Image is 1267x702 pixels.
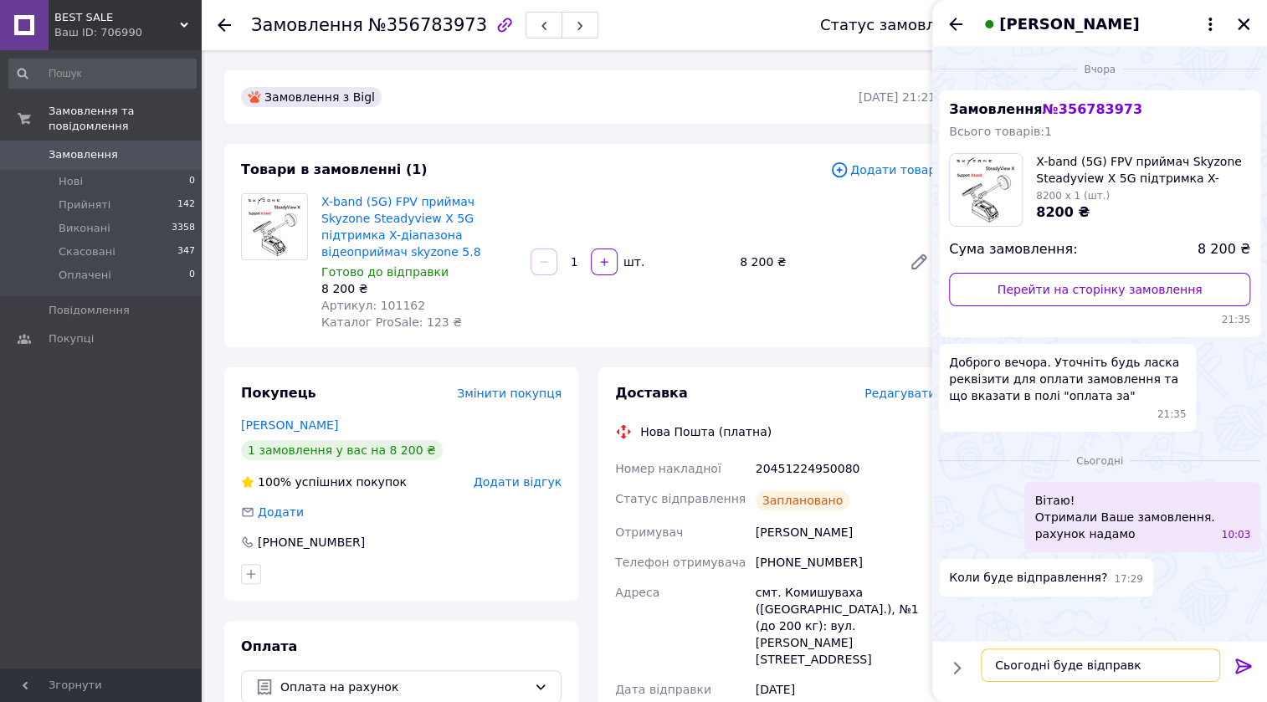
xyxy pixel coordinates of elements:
[321,265,449,279] span: Готово до відправки
[244,194,305,259] img: X-band (5G) FPV приймач Skyzone Steadyview X 5G підтримка X-діапазона відеоприймач skyzone 5.8
[859,90,936,104] time: [DATE] 21:21
[241,440,443,460] div: 1 замовлення у вас на 8 200 ₴
[241,418,338,432] a: [PERSON_NAME]
[949,101,1142,117] span: Замовлення
[172,221,195,236] span: 3358
[49,104,201,134] span: Замовлення та повідомлення
[1221,528,1250,542] span: 10:03 12.08.2025
[177,197,195,213] span: 142
[1070,454,1130,469] span: Сьогодні
[615,556,746,569] span: Телефон отримувача
[321,280,517,297] div: 8 200 ₴
[251,15,363,35] span: Замовлення
[946,14,966,34] button: Назад
[615,586,659,599] span: Адреса
[615,462,721,475] span: Номер накладної
[256,534,367,551] div: [PHONE_NUMBER]
[619,254,646,270] div: шт.
[218,17,231,33] div: Повернутися назад
[49,303,130,318] span: Повідомлення
[1234,14,1254,34] button: Закрити
[981,648,1220,682] textarea: Сьогодні буде відправк
[321,315,462,329] span: Каталог ProSale: 123 ₴
[752,547,939,577] div: [PHONE_NUMBER]
[1036,190,1110,202] span: 8200 x 1 (шт.)
[615,525,683,539] span: Отримувач
[189,268,195,283] span: 0
[368,15,487,35] span: №356783973
[54,25,201,40] div: Ваш ID: 706990
[59,174,83,189] span: Нові
[258,475,291,489] span: 100%
[979,13,1220,35] button: [PERSON_NAME]
[321,299,425,312] span: Артикул: 101162
[457,387,562,400] span: Змінити покупця
[241,385,316,401] span: Покупець
[258,505,304,519] span: Додати
[241,638,297,654] span: Оплата
[280,678,527,696] span: Оплата на рахунок
[939,452,1260,469] div: 12.08.2025
[949,354,1186,404] span: Доброго вечора. Уточніть будь ласка реквізити для оплати замовлення та що вказати в полі "оплата за"
[1077,63,1122,77] span: Вчора
[59,221,110,236] span: Виконані
[241,474,407,490] div: успішних покупок
[1034,492,1214,542] span: Вітаю! Отримали Ваше замовлення. рахунок надамо
[946,657,967,679] button: Показати кнопки
[8,59,197,89] input: Пошук
[756,490,850,510] div: Заплановано
[949,125,1052,138] span: Всього товарів: 1
[820,17,974,33] div: Статус замовлення
[54,10,180,25] span: BEST SALE
[615,683,711,696] span: Дата відправки
[1114,572,1143,587] span: 17:29 12.08.2025
[177,244,195,259] span: 347
[999,13,1139,35] span: [PERSON_NAME]
[1042,101,1141,117] span: № 356783973
[636,423,776,440] div: Нова Пошта (платна)
[49,147,118,162] span: Замовлення
[241,87,382,107] div: Замовлення з Bigl
[321,195,480,259] a: X-band (5G) FPV приймач Skyzone Steadyview X 5G підтримка X-діапазона відеоприймач skyzone 5.8
[615,492,746,505] span: Статус відправлення
[59,197,110,213] span: Прийняті
[59,244,115,259] span: Скасовані
[474,475,562,489] span: Додати відгук
[752,453,939,484] div: 20451224950080
[1036,153,1250,187] span: X-band (5G) FPV приймач Skyzone Steadyview X 5G підтримка X-діапазона відеоприймач skyzone 5.8
[949,273,1250,306] a: Перейти на сторінку замовлення
[864,387,936,400] span: Редагувати
[1198,240,1250,259] span: 8 200 ₴
[733,250,895,274] div: 8 200 ₴
[1036,204,1090,220] span: 8200 ₴
[1157,407,1187,422] span: 21:35 11.08.2025
[59,268,111,283] span: Оплачені
[615,385,688,401] span: Доставка
[949,240,1077,259] span: Сума замовлення:
[752,517,939,547] div: [PERSON_NAME]
[952,154,1019,226] img: 5875905052_w100_h100_5875905052.jpg
[949,569,1107,587] span: Коли буде відправлення?
[189,174,195,189] span: 0
[241,161,428,177] span: Товари в замовленні (1)
[902,245,936,279] a: Редагувати
[949,313,1250,327] span: 21:35 11.08.2025
[752,577,939,674] div: смт. Комишуваха ([GEOGRAPHIC_DATA].), №1 (до 200 кг): вул. [PERSON_NAME][STREET_ADDRESS]
[49,331,94,346] span: Покупці
[939,60,1260,77] div: 11.08.2025
[830,161,936,179] span: Додати товар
